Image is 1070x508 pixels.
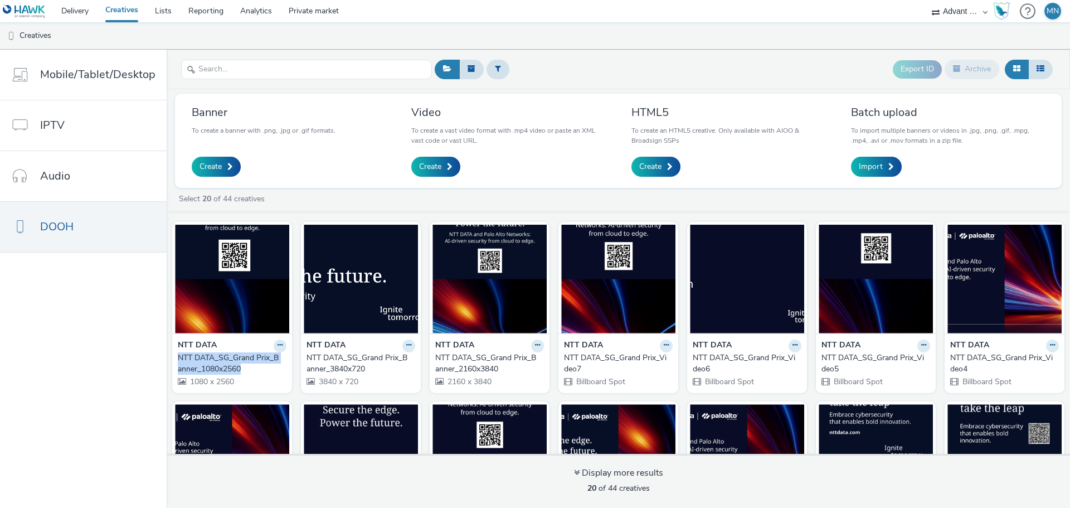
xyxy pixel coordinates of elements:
div: Display more results [574,467,663,480]
a: NTT DATA_SG_Grand Prix_Banner_3840x720 [307,352,415,375]
div: NTT DATA_SG_Grand Prix_Video4 [950,352,1054,375]
span: 1080 x 2560 [189,376,234,387]
a: Create [411,157,460,177]
a: NTT DATA_SG_Grand Prix_Banner_2160x3840 [435,352,544,375]
div: MN [1047,3,1059,20]
p: To import multiple banners or videos in .jpg, .png, .gif, .mpg, .mp4, .avi or .mov formats in a z... [851,125,1045,146]
button: Grid [1005,60,1029,79]
button: Export ID [893,60,942,78]
span: Create [419,161,441,172]
h3: Banner [192,105,335,120]
span: 2160 x 3840 [446,376,492,387]
a: NTT DATA_SG_Grand Prix_Video7 [564,352,673,375]
p: To create an HTML5 creative. Only available with AIOO & Broadsign SSPs [631,125,825,146]
span: of 44 creatives [587,483,650,494]
img: NTT DATA_SG_Grand Prix_Video4 visual [947,225,1062,333]
div: NTT DATA_SG_Grand Prix_Video5 [821,352,926,375]
span: Mobile/Tablet/Desktop [40,66,155,83]
span: DOOH [40,219,74,235]
button: Table [1028,60,1053,79]
h3: Batch upload [851,105,1045,120]
img: dooh [6,31,17,42]
p: To create a banner with .png, .jpg or .gif formats. [192,125,335,136]
span: Create [639,161,662,172]
h3: HTML5 [631,105,825,120]
span: Audio [40,168,70,184]
span: Billboard Spot [704,376,754,387]
a: Create [631,157,680,177]
span: 3840 x 720 [318,376,358,387]
img: NTT DATA_SG_Grand Prix_Banner_2160x3840 visual [432,225,547,333]
strong: NTT DATA [307,340,346,352]
span: Import [859,161,883,172]
button: Archive [945,60,999,79]
strong: NTT DATA [178,340,217,352]
a: NTT DATA_SG_Grand Prix_Video4 [950,352,1059,375]
div: NTT DATA_SG_Grand Prix_Banner_1080x2560 [178,352,282,375]
img: Hawk Academy [993,2,1010,20]
strong: 20 [202,193,211,204]
strong: NTT DATA [950,340,989,352]
a: Hawk Academy [993,2,1014,20]
p: To create a vast video format with .mp4 video or paste an XML vast code or vast URL. [411,125,605,146]
span: IPTV [40,117,65,133]
span: Billboard Spot [833,376,883,387]
div: NTT DATA_SG_Grand Prix_Video6 [693,352,797,375]
strong: NTT DATA [693,340,732,352]
a: Import [851,157,902,177]
strong: NTT DATA [435,340,474,352]
span: Billboard Spot [575,376,625,387]
div: NTT DATA_SG_Grand Prix_Banner_3840x720 [307,352,411,375]
strong: NTT DATA [564,340,603,352]
strong: 20 [587,483,596,494]
img: NTT DATA_SG_Grand Prix_Video6 visual [690,225,804,333]
a: NTT DATA_SG_Grand Prix_Video5 [821,352,930,375]
a: NTT DATA_SG_Grand Prix_Video6 [693,352,801,375]
img: NTT DATA_SG_Grand Prix_Banner_1080x2560 visual [175,225,289,333]
a: Create [192,157,241,177]
img: NTT DATA_SG_Grand Prix_Video7 visual [561,225,675,333]
div: NTT DATA_SG_Grand Prix_Video7 [564,352,668,375]
span: Billboard Spot [961,376,1011,387]
div: NTT DATA_SG_Grand Prix_Banner_2160x3840 [435,352,539,375]
h3: Video [411,105,605,120]
img: NTT DATA_SG_Grand Prix_Video5 visual [819,225,933,333]
strong: NTT DATA [821,340,860,352]
span: Create [200,161,222,172]
input: Search... [181,60,432,79]
img: undefined Logo [3,4,46,18]
img: NTT DATA_SG_Grand Prix_Banner_3840x720 visual [304,225,418,333]
a: Select of 44 creatives [178,193,269,204]
a: NTT DATA_SG_Grand Prix_Banner_1080x2560 [178,352,286,375]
